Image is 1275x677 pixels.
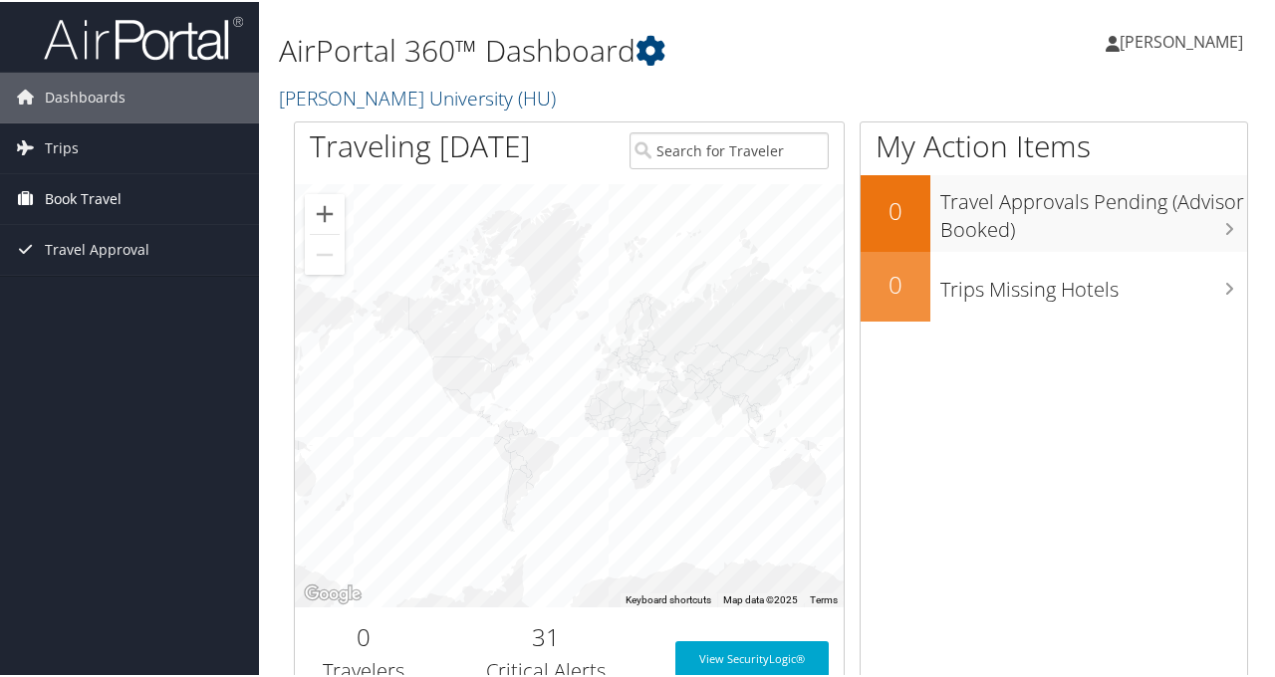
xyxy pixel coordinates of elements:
h1: Traveling [DATE] [310,123,531,165]
a: View SecurityLogic® [675,639,829,675]
button: Zoom in [305,192,345,232]
h1: AirPortal 360™ Dashboard [279,28,935,70]
button: Keyboard shortcuts [626,591,711,605]
input: Search for Traveler [630,130,828,167]
span: Map data ©2025 [723,592,798,603]
a: [PERSON_NAME] [1106,10,1263,70]
a: Terms (opens in new tab) [810,592,838,603]
h2: 0 [861,192,930,226]
span: Travel Approval [45,223,149,273]
span: Dashboards [45,71,126,120]
img: Google [300,579,366,605]
a: 0Trips Missing Hotels [861,250,1247,320]
h1: My Action Items [861,123,1247,165]
a: Open this area in Google Maps (opens a new window) [300,579,366,605]
h3: Travel Approvals Pending (Advisor Booked) [940,176,1247,242]
a: 0Travel Approvals Pending (Advisor Booked) [861,173,1247,250]
span: Trips [45,121,79,171]
h2: 0 [310,618,417,652]
span: Book Travel [45,172,122,222]
button: Zoom out [305,233,345,273]
img: airportal-logo.png [44,13,243,60]
a: [PERSON_NAME] University (HU) [279,83,561,110]
h2: 0 [861,266,930,300]
h2: 31 [447,618,645,652]
span: [PERSON_NAME] [1120,29,1243,51]
h3: Trips Missing Hotels [940,264,1247,302]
